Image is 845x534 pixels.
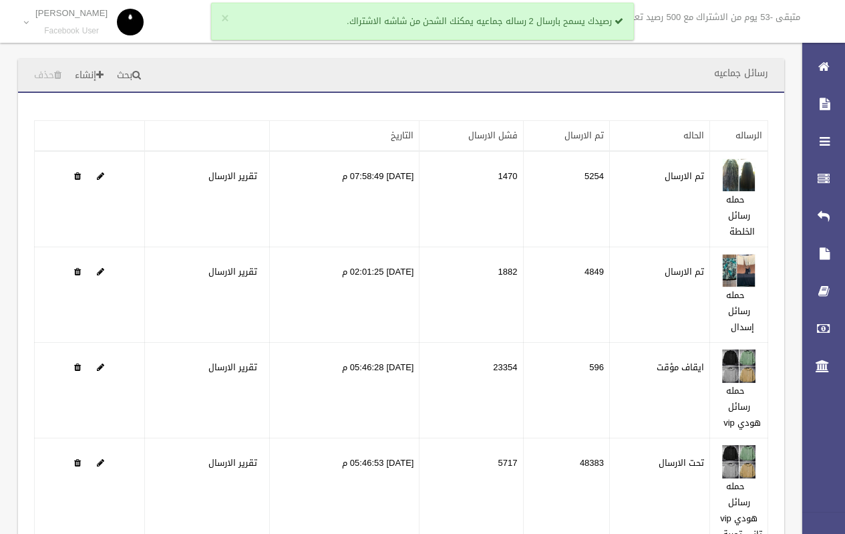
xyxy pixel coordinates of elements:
td: 1882 [419,247,523,343]
a: التاريخ [391,127,413,144]
a: Edit [97,263,104,280]
header: رسائل جماعيه [698,60,784,86]
a: Edit [722,263,755,280]
div: رصيدك يسمح بارسال 2 رساله جماعيه يمكنك الشحن من شاشه الاشتراك. [211,3,634,40]
td: 23354 [419,343,523,438]
img: 638738525183401005.jpg [722,445,755,479]
a: Edit [722,454,755,471]
td: 596 [523,343,610,438]
label: تم الارسال [665,168,704,184]
img: 638738408029198757.jpg [722,254,755,287]
img: 638737749740156587.jpg [722,158,755,192]
a: حمله رسائل إسدال [726,287,754,336]
a: حمله رسائل هودي vip [723,382,761,431]
td: [DATE] 05:46:28 م [270,343,419,438]
a: إنشاء [69,63,109,88]
th: الحاله [610,121,710,152]
a: تقرير الارسال [208,454,257,471]
td: 5254 [523,151,610,247]
a: تم الارسال [564,127,604,144]
th: الرساله [710,121,768,152]
img: 638738467954463621.jpg [722,350,755,383]
small: Facebook User [35,26,108,36]
td: [DATE] 02:01:25 م [270,247,419,343]
a: حمله رسائل الخلطة [726,191,755,240]
a: فشل الارسال [468,127,518,144]
a: Edit [722,359,755,376]
a: Edit [97,168,104,184]
label: تحت الارسال [659,455,704,471]
label: تم الارسال [665,264,704,280]
a: Edit [722,168,755,184]
p: [PERSON_NAME] [35,8,108,18]
a: تقرير الارسال [208,263,257,280]
a: تقرير الارسال [208,359,257,376]
label: ايقاف مؤقت [657,360,704,376]
td: 4849 [523,247,610,343]
a: Edit [97,359,104,376]
a: تقرير الارسال [208,168,257,184]
td: 1470 [419,151,523,247]
button: × [221,12,228,25]
a: Edit [97,454,104,471]
td: [DATE] 07:58:49 م [270,151,419,247]
a: بحث [112,63,146,88]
